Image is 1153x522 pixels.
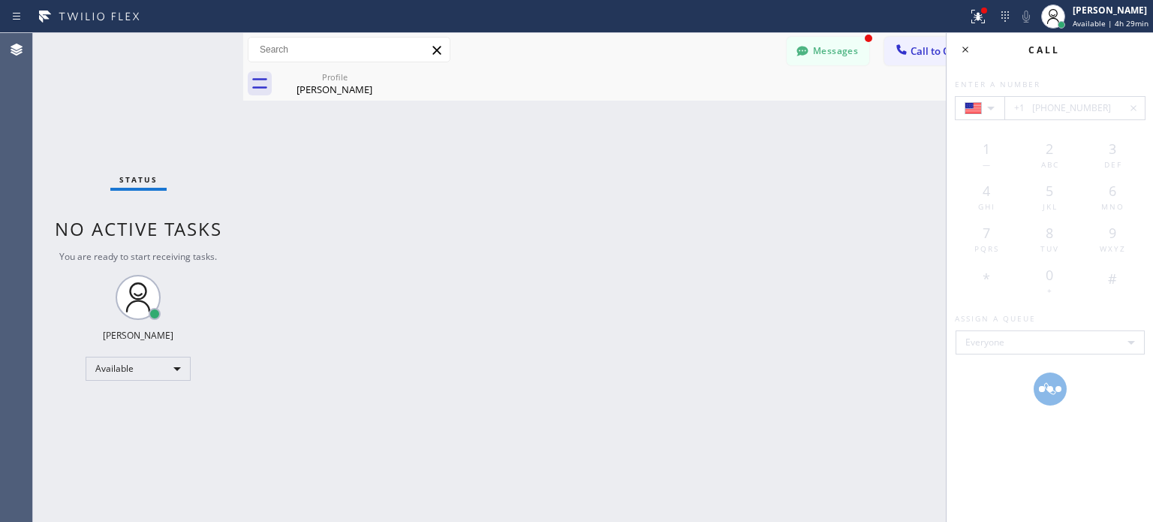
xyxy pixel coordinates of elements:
span: 8 [1046,224,1053,242]
span: Call [1028,44,1060,56]
span: No active tasks [55,216,222,241]
span: 9 [1109,224,1116,242]
span: You are ready to start receiving tasks. [59,250,217,263]
span: PQRS [974,243,999,254]
input: Search [248,38,450,62]
div: Profile [278,71,391,83]
span: 3 [1109,140,1116,158]
span: Status [119,174,158,185]
span: 6 [1109,182,1116,200]
span: 1 [983,140,990,158]
button: Mute [1016,6,1037,27]
span: JKL [1043,201,1058,212]
span: + [1047,285,1053,296]
span: Available | 4h 29min [1073,18,1148,29]
div: Everyone [956,330,1145,355]
span: GHI [978,201,995,212]
div: Lisa Podell [278,67,391,101]
span: TUV [1040,243,1059,254]
span: MNO [1101,201,1124,212]
span: 7 [983,224,990,242]
button: Messages [787,37,869,65]
span: WXYZ [1100,243,1126,254]
div: [PERSON_NAME] [278,83,391,96]
span: Call to Customer [911,44,989,58]
button: Call to Customer [884,37,999,65]
span: ABC [1041,159,1059,170]
div: [PERSON_NAME] [1073,4,1148,17]
span: 0 [1046,266,1053,284]
span: 5 [1046,182,1053,200]
div: [PERSON_NAME] [103,329,173,342]
span: Assign a queue [955,313,1036,324]
span: # [1108,270,1117,288]
span: DEF [1104,159,1122,170]
span: 4 [983,182,990,200]
div: Available [86,357,191,381]
span: 2 [1046,140,1053,158]
span: — [983,159,992,170]
span: Enter a number [955,79,1040,89]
